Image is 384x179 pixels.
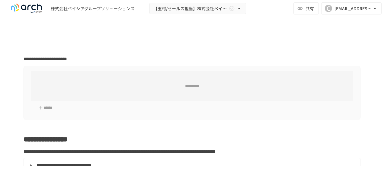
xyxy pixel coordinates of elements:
[153,5,228,12] span: 【玉村/セールス担当】株式会社ベイシアグループソリューションズ様_導入支援サポート
[334,5,372,12] div: [EMAIL_ADDRESS][DOMAIN_NAME]
[293,2,319,14] button: 共有
[149,3,246,14] button: 【玉村/セールス担当】株式会社ベイシアグループソリューションズ様_導入支援サポート
[325,5,332,12] div: C
[51,5,135,12] div: 株式会社ベイシアグループソリューションズ
[306,5,314,12] span: 共有
[7,4,46,13] img: logo-default@2x-9cf2c760.svg
[321,2,382,14] button: C[EMAIL_ADDRESS][DOMAIN_NAME]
